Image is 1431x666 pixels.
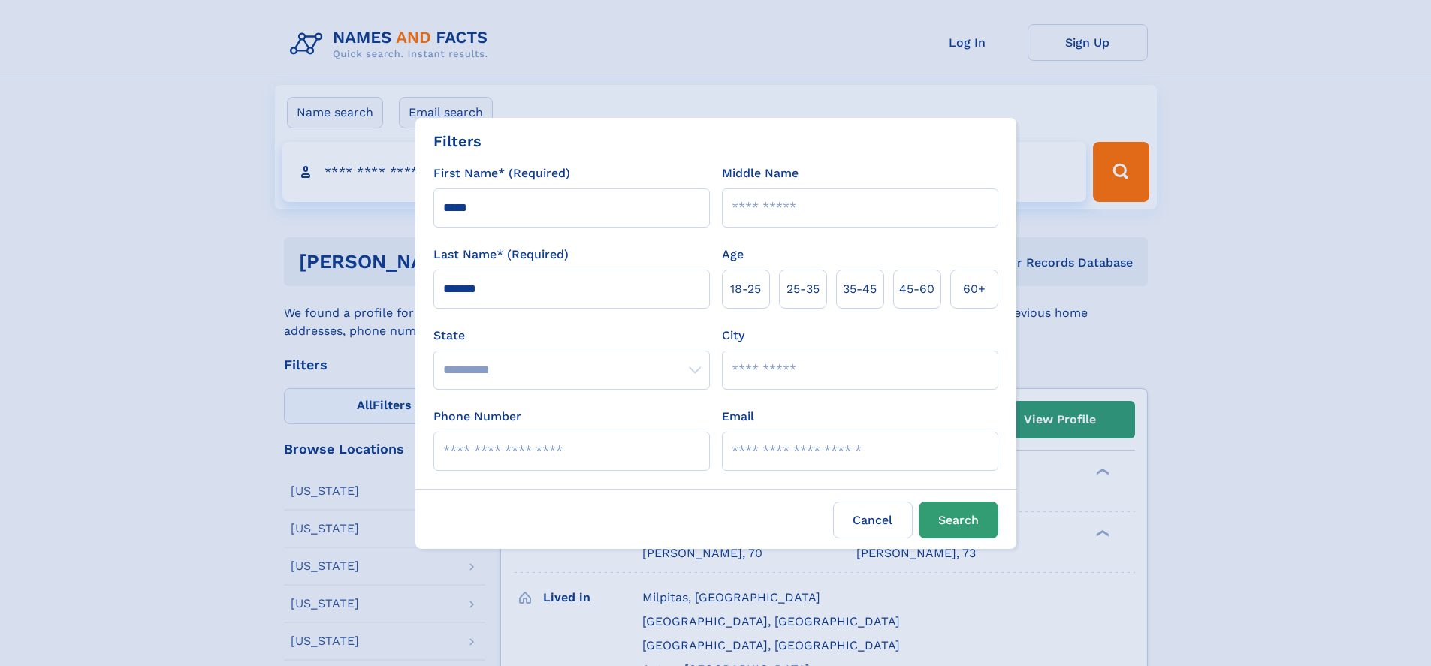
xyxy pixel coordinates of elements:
[833,502,913,538] label: Cancel
[433,327,710,345] label: State
[843,280,877,298] span: 35‑45
[722,408,754,426] label: Email
[730,280,761,298] span: 18‑25
[722,164,799,182] label: Middle Name
[919,502,998,538] button: Search
[433,408,521,426] label: Phone Number
[899,280,934,298] span: 45‑60
[786,280,820,298] span: 25‑35
[722,327,744,345] label: City
[433,164,570,182] label: First Name* (Required)
[433,246,569,264] label: Last Name* (Required)
[963,280,986,298] span: 60+
[433,130,482,152] div: Filters
[722,246,744,264] label: Age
